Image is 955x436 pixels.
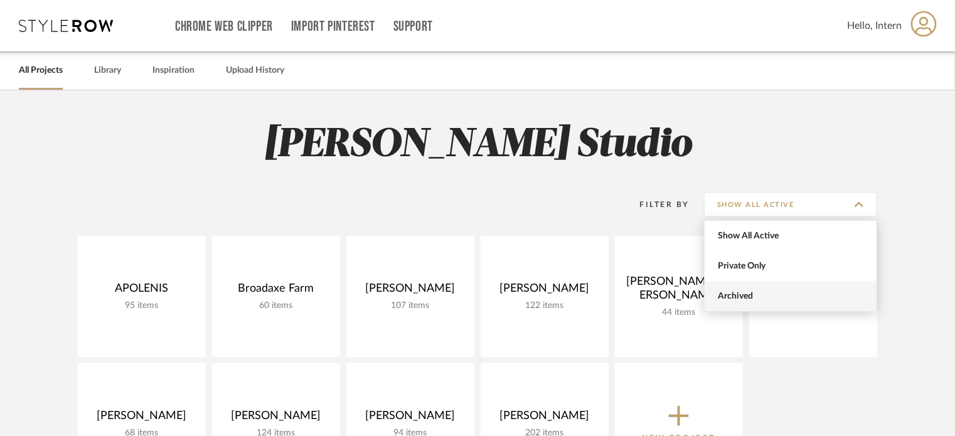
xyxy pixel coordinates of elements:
a: Support [393,21,433,32]
a: Upload History [226,62,284,79]
div: Filter By [624,198,690,211]
a: Inspiration [152,62,195,79]
a: All Projects [19,62,63,79]
div: [PERSON_NAME] [491,409,599,428]
div: [PERSON_NAME] [356,282,464,300]
div: [PERSON_NAME] [222,409,330,428]
div: Broadaxe Farm [222,282,330,300]
div: APOLENIS [88,282,196,300]
span: Private Only [718,261,867,272]
div: 107 items [356,300,464,311]
div: 95 items [88,300,196,311]
div: [PERSON_NAME] [88,409,196,428]
div: [PERSON_NAME] [491,282,599,300]
h2: [PERSON_NAME] Studio [26,122,929,169]
div: 122 items [491,300,599,311]
div: 44 items [625,307,733,318]
div: [PERSON_NAME] [356,409,464,428]
a: Import Pinterest [291,21,375,32]
a: Library [94,62,121,79]
span: Archived [718,291,867,302]
span: Hello, Intern [847,18,902,33]
div: 60 items [222,300,330,311]
a: Chrome Web Clipper [175,21,273,32]
span: Show All Active [718,231,867,242]
div: [PERSON_NAME]/[PERSON_NAME] [625,275,733,307]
